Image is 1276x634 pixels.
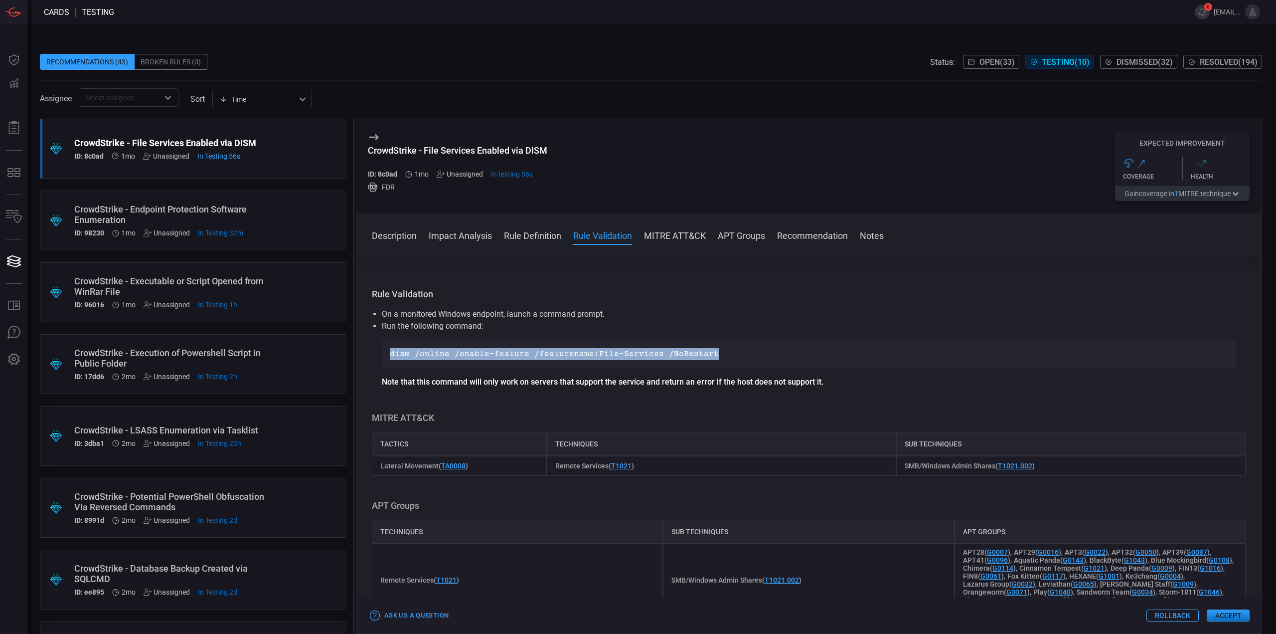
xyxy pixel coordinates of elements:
[382,308,1236,320] li: On a monitored Windows endpoint, launch a command prompt.
[2,205,26,229] button: Inventory
[1195,4,1210,19] button: 6
[74,229,104,237] h5: ID: 98230
[198,229,243,237] span: Aug 14, 2025 11:34 AM
[198,439,241,447] span: Aug 13, 2025 12:39 PM
[547,432,896,456] div: Techniques
[2,72,26,96] button: Detections
[1014,548,1061,556] span: APT29 ( )
[896,432,1246,456] div: Sub Techniques
[1014,556,1086,564] span: Aquatic Panda ( )
[2,294,26,318] button: Rule Catalog
[1186,548,1207,556] a: G0087
[1026,596,1047,604] a: G0028
[1038,548,1059,556] a: G0016
[390,348,1228,360] p: dism /online /enable-feature /featurename:File-Services /NoRestart
[382,320,1236,332] p: Run the following command:
[1207,610,1250,622] button: Accept
[1007,572,1066,580] span: Fox Kitten ( )
[82,91,159,104] input: Select assignee
[980,572,1001,580] a: G0061
[1065,548,1108,556] span: APT3 ( )
[663,520,954,544] div: Sub techniques
[1178,564,1223,572] span: FIN13 ( )
[382,377,823,387] strong: Note that this command will only work on servers that support the service and return an error if ...
[143,152,189,160] div: Unassigned
[2,249,26,273] button: Cards
[777,229,848,241] button: Recommendation
[1100,580,1196,588] span: [PERSON_NAME] Staff ( )
[671,576,801,584] span: SMB/Windows Admin Shares ( )
[415,170,429,178] span: Jul 12, 2025 11:15 PM
[121,152,135,160] span: Jul 12, 2025 11:15 PM
[436,576,457,584] a: T1021
[74,439,104,447] h5: ID: 3dba1
[963,556,1010,564] span: APT41 ( )
[144,229,190,237] div: Unassigned
[74,491,273,512] div: CrowdStrike - Potential PowerShell Obfuscation Via Reversed Commands
[198,373,237,381] span: Aug 14, 2025 10:26 AM
[1124,556,1145,564] a: G1043
[74,138,273,148] div: CrowdStrike - File Services Enabled via DISM
[1090,556,1147,564] span: BlackByte ( )
[1191,173,1250,180] div: Health
[963,572,1004,580] span: FIN8 ( )
[1113,596,1192,604] span: [PERSON_NAME] ( )
[644,229,706,241] button: MITRE ATT&CK
[1123,173,1182,180] div: Coverage
[1173,580,1194,588] a: G1009
[122,301,136,309] span: Jul 05, 2025 11:47 PM
[992,564,1013,572] a: G0114
[905,462,1035,470] span: SMB/Windows Admin Shares ( )
[611,462,632,470] a: T1021
[1174,190,1178,198] span: 1
[963,548,1010,556] span: APT28 ( )
[372,229,417,241] button: Description
[1200,57,1258,67] span: Resolved ( 194 )
[1162,548,1210,556] span: APT39 ( )
[1132,588,1153,596] a: G0034
[963,564,1016,572] span: Chimera ( )
[998,462,1032,470] a: T1021.002
[1063,556,1084,564] a: G0143
[368,170,397,178] h5: ID: 8c0ad
[2,161,26,185] button: MITRE - Detection Posture
[2,48,26,72] button: Dashboard
[1042,57,1090,67] span: Testing ( 10 )
[40,54,135,70] div: Recommendations (43)
[441,462,466,470] a: TA0008
[372,432,547,456] div: Tactics
[144,301,190,309] div: Unassigned
[44,7,69,17] span: Cards
[74,301,104,309] h5: ID: 96016
[380,576,459,584] span: Remote Services ( )
[74,588,104,596] h5: ID: ee895
[1199,588,1220,596] a: G1046
[144,439,190,447] div: Unassigned
[82,7,114,17] span: testing
[190,94,205,104] label: sort
[1111,564,1175,572] span: Deep Panda ( )
[1204,3,1212,11] span: 6
[144,373,190,381] div: Unassigned
[1159,588,1222,596] span: Storm-1811 ( )
[2,321,26,345] button: Ask Us A Question
[1135,548,1156,556] a: G0050
[1084,564,1105,572] a: G1021
[380,462,468,470] span: Lateral Movement ( )
[963,588,1030,596] span: Orangeworm ( )
[1115,139,1250,147] h5: Expected Improvement
[144,516,190,524] div: Unassigned
[74,152,104,160] h5: ID: 8c0ad
[122,229,136,237] span: Jul 05, 2025 11:47 PM
[74,425,273,435] div: CrowdStrike - LSASS Enumeration via Tasklist
[979,57,1015,67] span: Open ( 33 )
[1033,588,1073,596] span: Play ( )
[372,500,1246,512] h3: APT Groups
[1042,572,1063,580] a: G0117
[963,596,1050,604] span: Threat Group-1314 ( )
[198,301,237,309] span: Aug 14, 2025 10:59 AM
[930,57,955,67] span: Status:
[74,204,273,225] div: CrowdStrike - Endpoint Protection Software Enumeration
[368,145,547,156] div: CrowdStrike - File Services Enabled via DISM
[368,608,451,624] button: Ask Us a Question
